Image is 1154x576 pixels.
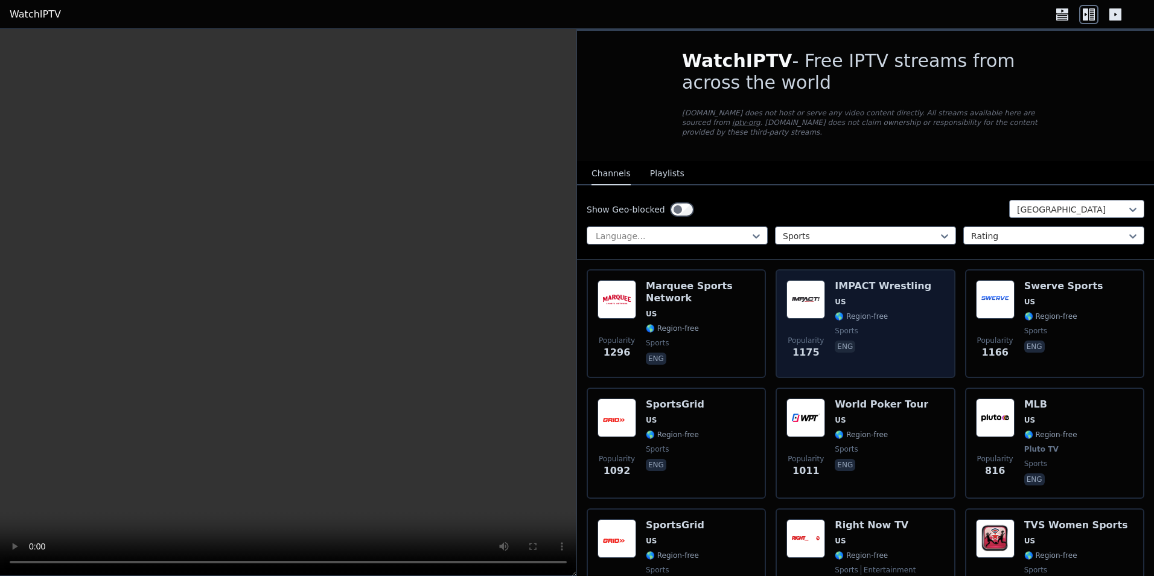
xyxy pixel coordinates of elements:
[1024,565,1047,575] span: sports
[10,7,61,22] a: WatchIPTV
[646,565,669,575] span: sports
[788,454,824,464] span: Popularity
[646,309,657,319] span: US
[646,338,669,348] span: sports
[646,398,704,411] h6: SportsGrid
[1024,280,1103,292] h6: Swerve Sports
[861,565,916,575] span: entertainment
[786,280,825,319] img: IMPACT Wrestling
[604,345,631,360] span: 1296
[835,398,928,411] h6: World Poker Tour
[682,108,1049,137] p: [DOMAIN_NAME] does not host or serve any video content directly. All streams available here are s...
[977,336,1013,345] span: Popularity
[835,519,916,531] h6: Right Now TV
[599,336,635,345] span: Popularity
[732,118,760,127] a: iptv-org
[1024,430,1077,440] span: 🌎 Region-free
[976,519,1015,558] img: TVS Women Sports
[1024,415,1035,425] span: US
[587,203,665,216] label: Show Geo-blocked
[598,519,636,558] img: SportsGrid
[835,430,888,440] span: 🌎 Region-free
[646,353,666,365] p: eng
[1024,519,1128,531] h6: TVS Women Sports
[835,536,846,546] span: US
[1024,326,1047,336] span: sports
[1024,312,1077,321] span: 🌎 Region-free
[646,415,657,425] span: US
[792,345,820,360] span: 1175
[835,297,846,307] span: US
[792,464,820,478] span: 1011
[604,464,631,478] span: 1092
[599,454,635,464] span: Popularity
[646,519,704,531] h6: SportsGrid
[788,336,824,345] span: Popularity
[646,280,755,304] h6: Marquee Sports Network
[976,280,1015,319] img: Swerve Sports
[1024,473,1045,485] p: eng
[591,162,631,185] button: Channels
[1024,398,1077,411] h6: MLB
[646,551,699,560] span: 🌎 Region-free
[1024,444,1059,454] span: Pluto TV
[835,565,858,575] span: sports
[977,454,1013,464] span: Popularity
[786,398,825,437] img: World Poker Tour
[976,398,1015,437] img: MLB
[786,519,825,558] img: Right Now TV
[682,50,792,71] span: WatchIPTV
[650,162,684,185] button: Playlists
[835,444,858,454] span: sports
[1024,341,1045,353] p: eng
[835,341,855,353] p: eng
[598,280,636,319] img: Marquee Sports Network
[598,398,636,437] img: SportsGrid
[985,464,1005,478] span: 816
[646,444,669,454] span: sports
[1024,459,1047,469] span: sports
[646,430,699,440] span: 🌎 Region-free
[981,345,1009,360] span: 1166
[835,312,888,321] span: 🌎 Region-free
[1024,297,1035,307] span: US
[835,326,858,336] span: sports
[835,415,846,425] span: US
[835,551,888,560] span: 🌎 Region-free
[835,280,931,292] h6: IMPACT Wrestling
[646,324,699,333] span: 🌎 Region-free
[1024,551,1077,560] span: 🌎 Region-free
[682,50,1049,94] h1: - Free IPTV streams from across the world
[646,459,666,471] p: eng
[1024,536,1035,546] span: US
[835,459,855,471] p: eng
[646,536,657,546] span: US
